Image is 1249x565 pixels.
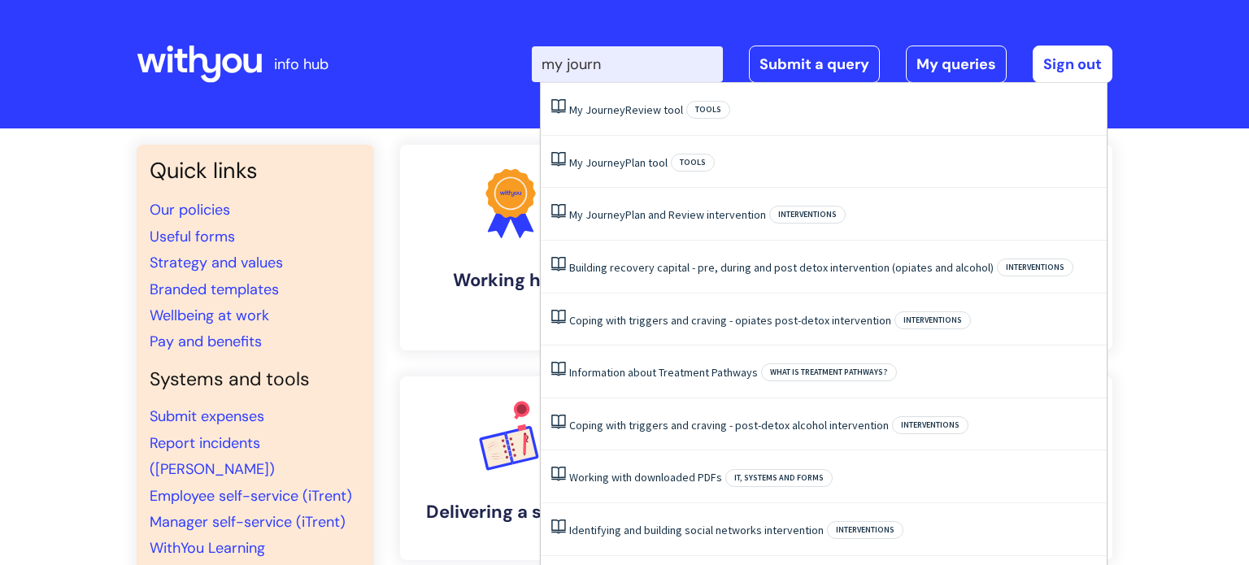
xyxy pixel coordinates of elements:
a: Sign out [1033,46,1112,83]
span: Interventions [892,416,968,434]
a: My JourneyReview tool [569,102,683,117]
h4: Working here [413,270,608,291]
span: Interventions [997,259,1073,276]
span: Tools [686,101,730,119]
span: Interventions [827,521,903,539]
span: My [569,155,583,170]
a: Report incidents ([PERSON_NAME]) [150,433,275,479]
a: Our policies [150,200,230,219]
span: Interventions [769,206,846,224]
h4: Delivering a service [413,502,608,523]
input: Search [532,46,723,82]
span: My [569,207,583,222]
h4: Systems and tools [150,368,361,391]
a: Employee self-service (iTrent) [150,486,352,506]
span: Tools [671,154,715,172]
span: Journey [585,155,625,170]
a: My queries [906,46,1007,83]
span: Journey [585,102,625,117]
a: My JourneyPlan and Review intervention [569,207,766,222]
a: Identifying and building social networks intervention [569,523,824,537]
span: What is Treatment Pathways? [761,363,897,381]
a: Building recovery capital - pre, during and post detox intervention (opiates and alcohol) [569,260,994,275]
div: | - [532,46,1112,83]
span: IT, systems and forms [725,469,833,487]
a: Strategy and values [150,253,283,272]
span: My [569,102,583,117]
a: Wellbeing at work [150,306,269,325]
span: Interventions [894,311,971,329]
a: Working here [400,145,621,350]
a: Manager self-service (iTrent) [150,512,346,532]
a: Working with downloaded PDFs [569,470,722,485]
span: Journey [585,207,625,222]
a: Pay and benefits [150,332,262,351]
a: WithYou Learning [150,538,265,558]
p: info hub [274,51,329,77]
a: Information about Treatment Pathways [569,365,758,380]
a: My JourneyPlan tool [569,155,668,170]
a: Delivering a service [400,376,621,560]
a: Coping with triggers and craving - post-detox alcohol intervention [569,418,889,432]
a: Coping with triggers and craving - opiates post-detox intervention [569,313,891,328]
h3: Quick links [150,158,361,184]
a: Branded templates [150,280,279,299]
a: Submit a query [749,46,880,83]
a: Useful forms [150,227,235,246]
a: Submit expenses [150,406,264,426]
